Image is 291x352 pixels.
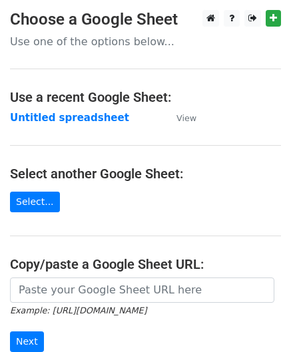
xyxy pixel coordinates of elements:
h4: Select another Google Sheet: [10,166,281,182]
small: View [176,113,196,123]
a: Untitled spreadsheet [10,112,129,124]
a: Select... [10,192,60,212]
h4: Copy/paste a Google Sheet URL: [10,256,281,272]
h4: Use a recent Google Sheet: [10,89,281,105]
input: Next [10,331,44,352]
a: View [163,112,196,124]
p: Use one of the options below... [10,35,281,49]
input: Paste your Google Sheet URL here [10,277,274,303]
h3: Choose a Google Sheet [10,10,281,29]
small: Example: [URL][DOMAIN_NAME] [10,305,146,315]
